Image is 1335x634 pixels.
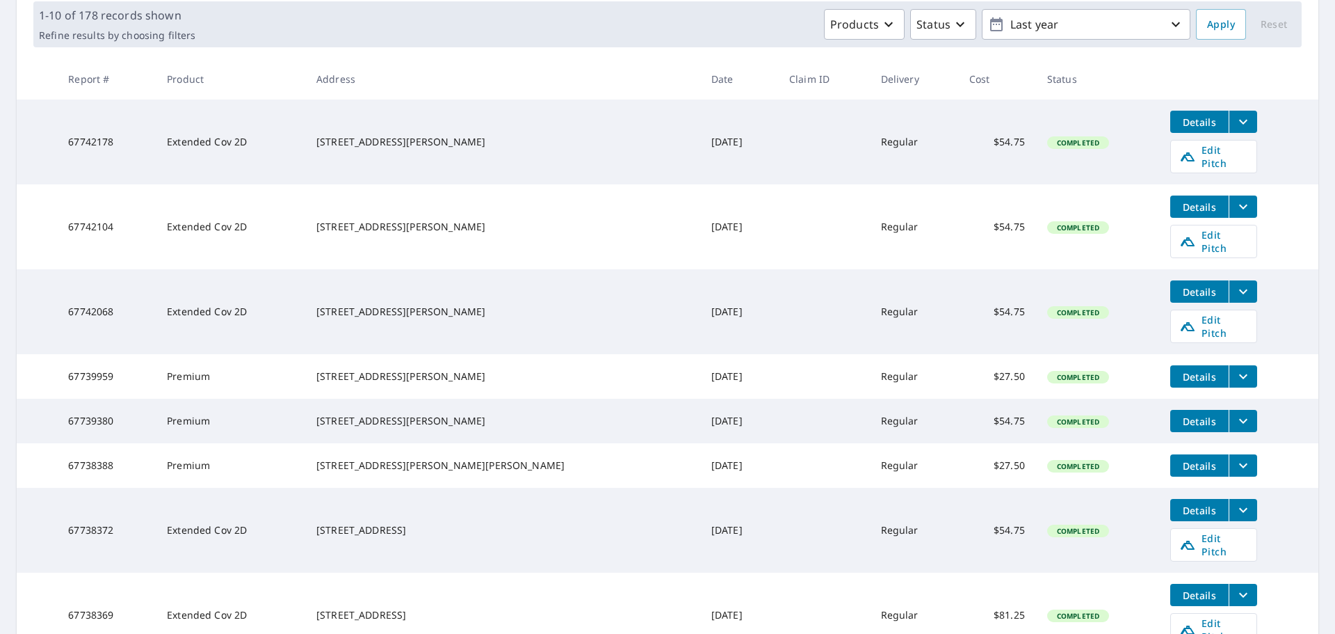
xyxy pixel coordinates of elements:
div: [STREET_ADDRESS] [316,608,689,622]
span: Completed [1049,372,1108,382]
th: Delivery [870,58,958,100]
button: filesDropdownBtn-67742068 [1229,280,1257,303]
button: Apply [1196,9,1246,40]
td: $54.75 [958,269,1036,354]
td: [DATE] [700,354,778,399]
th: Date [700,58,778,100]
button: detailsBtn-67738369 [1170,584,1229,606]
td: Regular [870,269,958,354]
button: filesDropdownBtn-67742178 [1229,111,1257,133]
td: [DATE] [700,269,778,354]
span: Details [1179,285,1220,299]
td: Premium [156,443,305,488]
td: 67742178 [57,100,156,184]
td: $54.75 [958,100,1036,184]
p: 1-10 of 178 records shown [39,7,195,24]
button: detailsBtn-67739380 [1170,410,1229,432]
div: [STREET_ADDRESS][PERSON_NAME] [316,370,689,383]
td: Extended Cov 2D [156,100,305,184]
th: Product [156,58,305,100]
td: $27.50 [958,443,1036,488]
button: Products [824,9,905,40]
button: detailsBtn-67742068 [1170,280,1229,303]
button: detailsBtn-67738372 [1170,499,1229,521]
button: Last year [982,9,1190,40]
td: 67739959 [57,354,156,399]
button: detailsBtn-67739959 [1170,365,1229,388]
span: Completed [1049,526,1108,536]
td: Premium [156,399,305,443]
td: $54.75 [958,488,1036,573]
td: Regular [870,488,958,573]
span: Completed [1049,461,1108,471]
button: filesDropdownBtn-67739380 [1229,410,1257,432]
td: 67742104 [57,184,156,269]
span: Details [1179,504,1220,517]
td: $54.75 [958,184,1036,269]
td: [DATE] [700,443,778,488]
td: 67742068 [57,269,156,354]
span: Details [1179,459,1220,473]
span: Details [1179,415,1220,428]
button: detailsBtn-67738388 [1170,454,1229,477]
td: Regular [870,399,958,443]
td: [DATE] [700,184,778,269]
td: 67739380 [57,399,156,443]
a: Edit Pitch [1170,310,1257,343]
button: filesDropdownBtn-67738388 [1229,454,1257,477]
span: Completed [1049,308,1108,317]
p: Products [830,16,879,33]
span: Edit Pitch [1179,313,1248,340]
button: detailsBtn-67742104 [1170,196,1229,218]
td: [DATE] [700,488,778,573]
td: 67738388 [57,443,156,488]
td: [DATE] [700,399,778,443]
a: Edit Pitch [1170,225,1257,258]
span: Details [1179,589,1220,602]
th: Address [305,58,700,100]
td: Extended Cov 2D [156,269,305,354]
td: $54.75 [958,399,1036,443]
td: Premium [156,354,305,399]
span: Completed [1049,138,1108,148]
button: filesDropdownBtn-67738372 [1229,499,1257,521]
span: Details [1179,116,1220,129]
th: Claim ID [778,58,870,100]
td: Extended Cov 2D [156,488,305,573]
button: filesDropdownBtn-67742104 [1229,196,1257,218]
td: 67738372 [57,488,156,573]
button: filesDropdownBtn-67738369 [1229,584,1257,606]
span: Edit Pitch [1179,228,1248,255]
td: Extended Cov 2D [156,184,305,269]
button: Status [910,9,976,40]
div: [STREET_ADDRESS][PERSON_NAME] [316,135,689,149]
button: detailsBtn-67742178 [1170,111,1229,133]
td: Regular [870,354,958,399]
a: Edit Pitch [1170,528,1257,562]
div: [STREET_ADDRESS][PERSON_NAME] [316,305,689,319]
span: Completed [1049,611,1108,621]
td: [DATE] [700,100,778,184]
th: Report # [57,58,156,100]
th: Status [1036,58,1159,100]
th: Cost [958,58,1036,100]
div: [STREET_ADDRESS][PERSON_NAME][PERSON_NAME] [316,459,689,473]
a: Edit Pitch [1170,140,1257,173]
span: Completed [1049,417,1108,427]
span: Apply [1207,16,1235,33]
span: Completed [1049,223,1108,232]
button: filesDropdownBtn-67739959 [1229,365,1257,388]
p: Last year [1005,13,1167,37]
div: [STREET_ADDRESS][PERSON_NAME] [316,414,689,428]
td: Regular [870,443,958,488]
span: Details [1179,200,1220,214]
span: Edit Pitch [1179,532,1248,558]
span: Details [1179,370,1220,383]
td: Regular [870,100,958,184]
span: Edit Pitch [1179,143,1248,170]
div: [STREET_ADDRESS][PERSON_NAME] [316,220,689,234]
td: $27.50 [958,354,1036,399]
div: [STREET_ADDRESS] [316,523,689,537]
p: Status [916,16,950,33]
td: Regular [870,184,958,269]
